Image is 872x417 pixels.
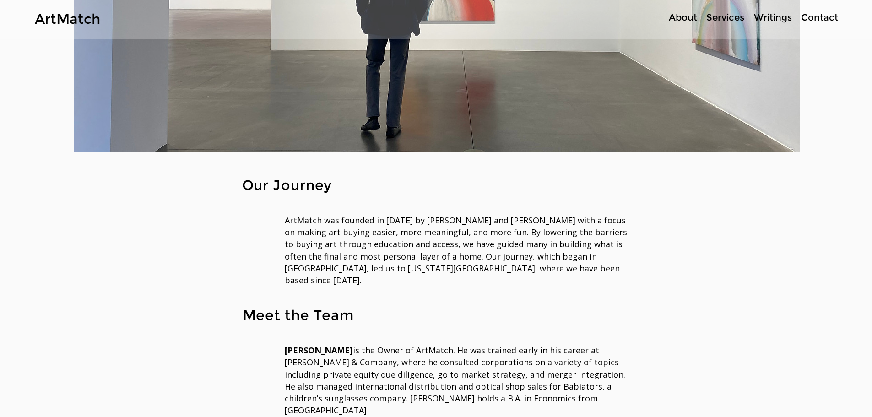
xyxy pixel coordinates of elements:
[796,11,843,24] p: Contact
[285,215,627,286] span: ArtMatch was founded in [DATE] by [PERSON_NAME] and [PERSON_NAME] with a focus on making art buyi...
[634,11,842,24] nav: Site
[242,177,332,194] span: Our Journey
[702,11,748,24] a: Services
[285,345,353,356] span: [PERSON_NAME]
[748,11,796,24] a: Writings
[664,11,702,24] a: About
[243,307,354,324] span: Meet the Team
[796,11,842,24] a: Contact
[35,11,100,27] a: ArtMatch
[749,11,796,24] p: Writings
